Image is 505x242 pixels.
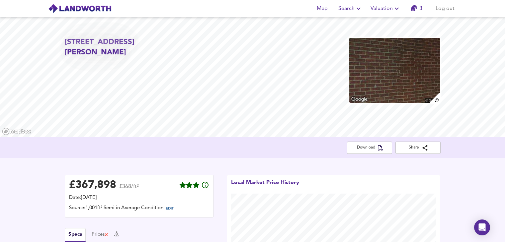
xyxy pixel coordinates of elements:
div: Date: [DATE] [69,194,209,202]
button: Log out [433,2,457,15]
div: Source: 1,001ft² Semi in Average Condition [69,205,209,213]
img: search [429,92,441,104]
button: Specs [65,228,86,242]
button: Valuation [368,2,403,15]
span: EDIT [166,207,174,211]
span: £368/ft² [119,184,139,194]
button: 3 [406,2,427,15]
img: logo [48,4,112,14]
span: Valuation [371,4,401,13]
div: Open Intercom Messenger [474,219,490,235]
img: property [349,37,440,103]
div: £ 367,898 [69,180,116,190]
button: Download [347,142,392,154]
a: 3 [411,4,422,13]
span: Map [314,4,330,13]
button: Share [395,142,441,154]
span: Search [338,4,363,13]
span: Download [352,144,387,151]
span: Log out [436,4,455,13]
button: Prices [92,231,109,238]
h2: [STREET_ADDRESS][PERSON_NAME] [65,37,185,58]
a: Mapbox homepage [2,128,31,135]
button: Search [336,2,365,15]
span: Share [401,144,435,151]
div: Local Market Price History [231,179,299,194]
button: Map [312,2,333,15]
